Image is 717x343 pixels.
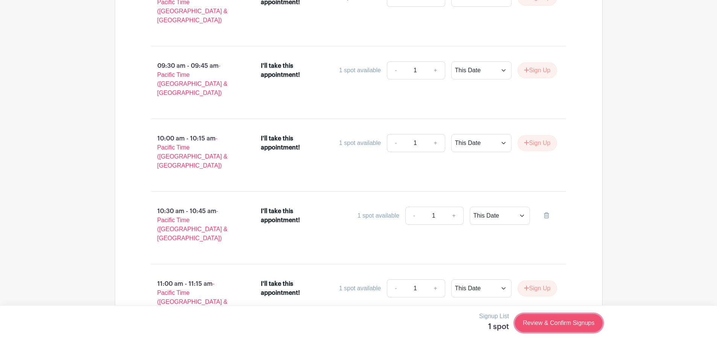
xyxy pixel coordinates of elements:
span: - Pacific Time ([GEOGRAPHIC_DATA] & [GEOGRAPHIC_DATA]) [157,208,228,241]
a: - [387,134,404,152]
a: + [426,134,445,152]
a: + [426,61,445,79]
a: + [426,279,445,297]
p: 11:00 am - 11:15 am [139,276,249,319]
div: 1 spot available [339,139,381,148]
a: - [387,61,404,79]
div: I'll take this appointment! [261,207,326,225]
p: 10:30 am - 10:45 am [139,204,249,246]
div: I'll take this appointment! [261,279,326,297]
a: Review & Confirm Signups [515,314,602,332]
button: Sign Up [518,135,557,151]
div: I'll take this appointment! [261,61,326,79]
a: - [387,279,404,297]
h5: 1 spot [479,322,509,331]
p: 09:30 am - 09:45 am [139,58,249,101]
p: 10:00 am - 10:15 am [139,131,249,173]
div: I'll take this appointment! [261,134,326,152]
button: Sign Up [518,280,557,296]
a: - [405,207,423,225]
span: - Pacific Time ([GEOGRAPHIC_DATA] & [GEOGRAPHIC_DATA]) [157,63,228,96]
div: 1 spot available [339,284,381,293]
div: 1 spot available [358,211,399,220]
div: 1 spot available [339,66,381,75]
span: - Pacific Time ([GEOGRAPHIC_DATA] & [GEOGRAPHIC_DATA]) [157,135,228,169]
p: Signup List [479,312,509,321]
button: Sign Up [518,63,557,78]
a: + [445,207,463,225]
